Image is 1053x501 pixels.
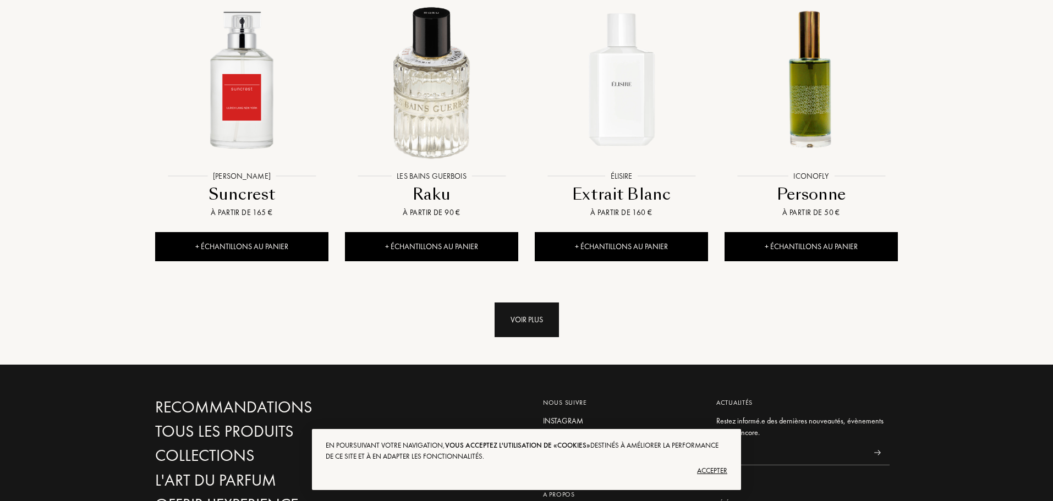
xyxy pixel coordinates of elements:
[874,450,881,455] img: news_send.svg
[326,462,727,480] div: Accepter
[155,232,328,261] div: + Échantillons au panier
[543,489,700,499] div: A propos
[495,302,559,337] div: Voir plus
[349,207,514,218] div: À partir de 90 €
[535,232,708,261] div: + Échantillons au panier
[160,207,324,218] div: À partir de 165 €
[716,415,890,438] div: Restez informé.e des dernières nouveautés, évènements et plus encore.
[716,398,890,408] div: Actualités
[445,441,590,450] span: vous acceptez l'utilisation de «cookies»
[326,440,727,462] div: En poursuivant votre navigation, destinés à améliorer la performance de ce site et à en adapter l...
[543,415,700,427] a: Instagram
[543,398,700,408] div: Nous suivre
[725,232,898,261] div: + Échantillons au panier
[729,207,893,218] div: À partir de 50 €
[155,398,392,417] a: Recommandations
[539,207,704,218] div: À partir de 160 €
[345,232,518,261] div: + Échantillons au panier
[155,422,392,441] a: Tous les produits
[155,446,392,465] a: Collections
[155,471,392,490] a: L'Art du Parfum
[716,441,865,465] input: Email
